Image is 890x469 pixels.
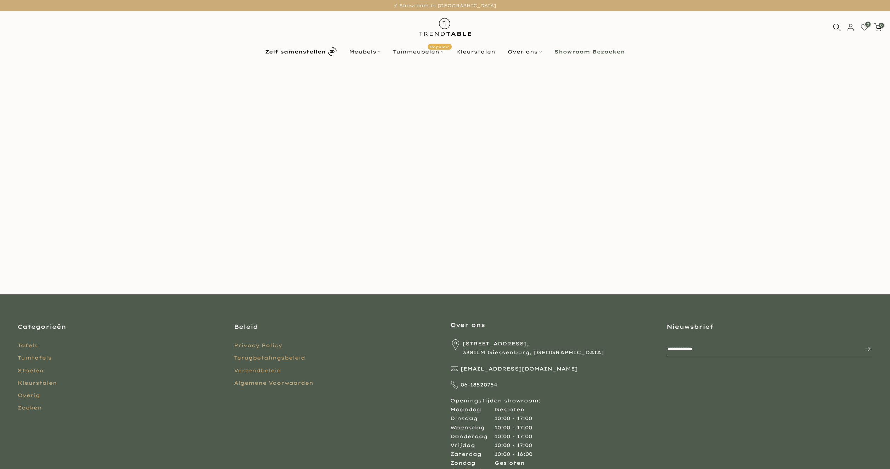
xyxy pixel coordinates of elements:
[495,405,525,414] div: Gesloten
[502,47,548,56] a: Over ons
[450,339,656,468] div: Openingstijden showroom:
[259,45,343,58] a: Zelf samenstellen
[450,47,502,56] a: Kleurstalen
[463,339,604,357] span: [STREET_ADDRESS], 3381LM Giessenburg, [GEOGRAPHIC_DATA]
[861,23,868,31] a: 0
[18,367,44,374] a: Stoelen
[450,423,495,432] div: Woensdag
[495,441,532,450] div: 10:00 - 17:00
[865,22,871,27] span: 0
[450,432,495,441] div: Donderdag
[234,342,282,349] a: Privacy Policy
[18,342,38,349] a: Tafels
[857,342,872,356] button: Inschrijven
[461,380,497,389] span: 06-18520754
[18,380,57,386] a: Kleurstalen
[234,323,440,330] h3: Beleid
[450,450,495,459] div: Zaterdag
[234,355,305,361] a: Terugbetalingsbeleid
[495,432,532,441] div: 10:00 - 17:00
[387,47,450,56] a: TuinmeubelenPopulair
[18,405,42,411] a: Zoeken
[234,367,281,374] a: Verzendbeleid
[428,44,452,50] span: Populair
[18,323,223,330] h3: Categorieën
[450,321,656,329] h3: Over ons
[450,459,495,468] div: Zondag
[414,11,476,43] img: trend-table
[554,49,625,54] b: Showroom Bezoeken
[234,380,313,386] a: Algemene Voorwaarden
[879,23,884,28] span: 0
[461,365,578,373] span: [EMAIL_ADDRESS][DOMAIN_NAME]
[874,23,882,31] a: 0
[495,450,532,459] div: 10:00 - 16:00
[857,345,872,353] span: Inschrijven
[343,47,387,56] a: Meubels
[495,459,525,468] div: Gesloten
[450,405,495,414] div: Maandag
[18,355,52,361] a: Tuintafels
[495,423,532,432] div: 10:00 - 17:00
[265,49,326,54] b: Zelf samenstellen
[548,47,631,56] a: Showroom Bezoeken
[450,414,495,423] div: Dinsdag
[667,323,872,330] h3: Nieuwsbrief
[450,441,495,450] div: Vrijdag
[18,392,40,399] a: Overig
[9,2,881,10] p: ✔ Showroom in [GEOGRAPHIC_DATA]
[495,414,532,423] div: 10:00 - 17:00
